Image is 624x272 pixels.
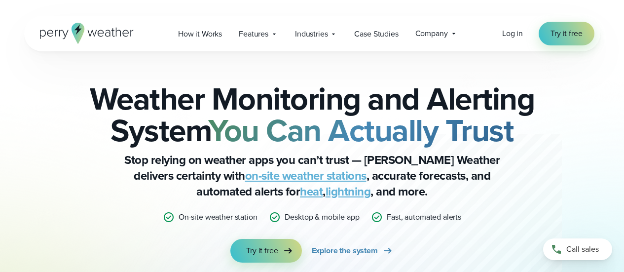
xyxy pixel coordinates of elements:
strong: You Can Actually Trust [208,107,514,154]
span: Case Studies [354,28,398,40]
h2: Weather Monitoring and Alerting System [73,83,551,146]
a: Try it free [539,22,594,45]
a: Call sales [543,238,612,260]
p: Fast, automated alerts [387,211,461,223]
a: Try it free [230,239,301,263]
span: Features [239,28,268,40]
p: On-site weather station [179,211,257,223]
p: Desktop & mobile app [285,211,359,223]
span: Try it free [551,28,582,39]
a: Case Studies [346,24,406,44]
span: Try it free [246,245,278,257]
a: Explore the system [312,239,394,263]
span: Company [415,28,448,39]
span: Explore the system [312,245,378,257]
span: Industries [295,28,328,40]
a: on-site weather stations [245,167,367,185]
a: How it Works [170,24,230,44]
a: heat [300,183,323,200]
p: Stop relying on weather apps you can’t trust — [PERSON_NAME] Weather delivers certainty with , ac... [115,152,510,199]
a: Log in [502,28,523,39]
span: Call sales [566,243,599,255]
span: How it Works [178,28,222,40]
a: lightning [326,183,371,200]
